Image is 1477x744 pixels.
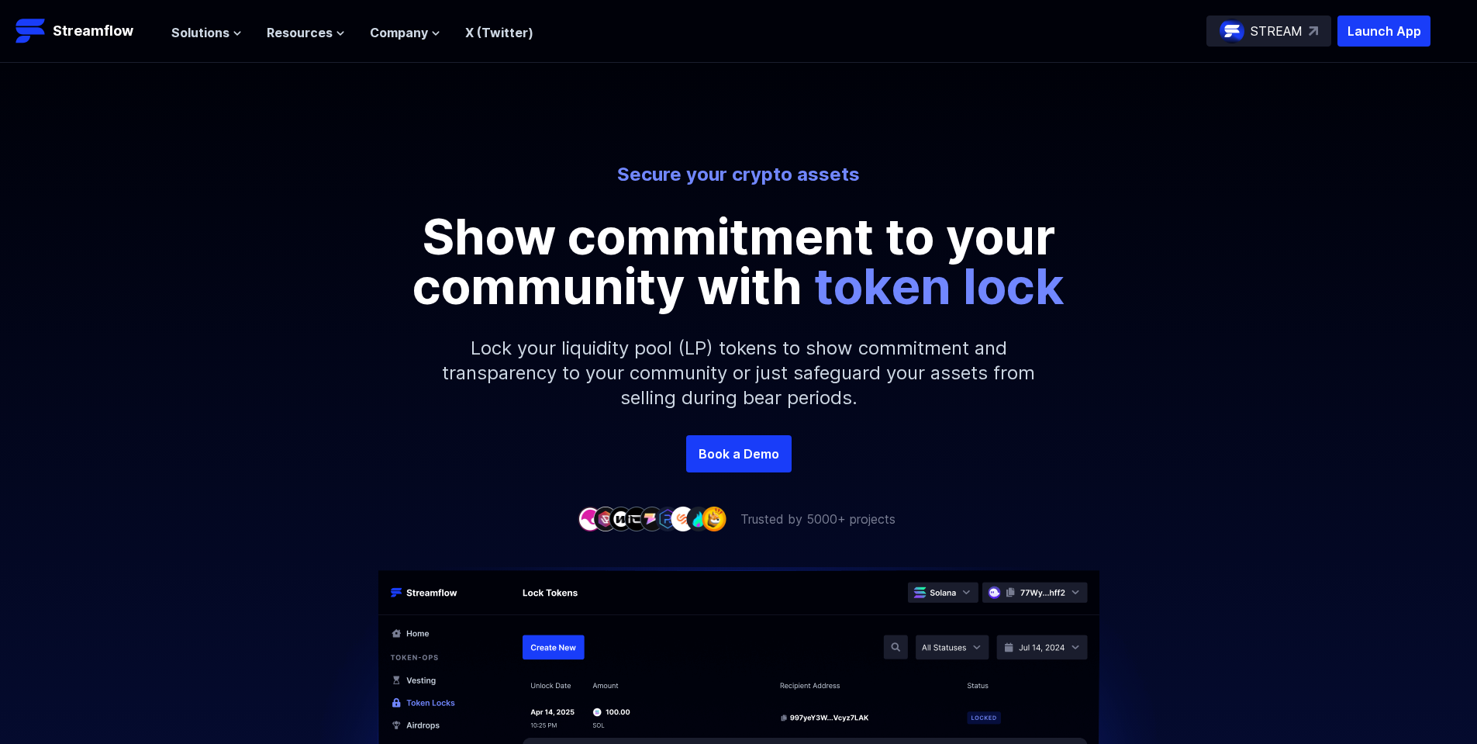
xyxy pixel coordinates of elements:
[1337,16,1430,47] button: Launch App
[593,507,618,531] img: company-2
[740,510,896,528] p: Trusted by 5000+ projects
[655,507,680,531] img: company-6
[578,507,602,531] img: company-1
[702,507,726,531] img: company-9
[1220,19,1244,43] img: streamflow-logo-circle.png
[671,507,695,531] img: company-7
[16,16,156,47] a: Streamflow
[370,23,428,42] span: Company
[686,507,711,531] img: company-8
[267,23,333,42] span: Resources
[465,25,533,40] a: X (Twitter)
[53,20,133,42] p: Streamflow
[609,507,633,531] img: company-3
[1309,26,1318,36] img: top-right-arrow.svg
[390,212,1088,311] p: Show commitment to your community with
[267,23,345,42] button: Resources
[370,23,440,42] button: Company
[624,507,649,531] img: company-4
[405,311,1072,435] p: Lock your liquidity pool (LP) tokens to show commitment and transparency to your community or jus...
[309,162,1168,187] p: Secure your crypto assets
[814,256,1065,316] span: token lock
[171,23,242,42] button: Solutions
[686,435,792,472] a: Book a Demo
[16,16,47,47] img: Streamflow Logo
[171,23,229,42] span: Solutions
[1206,16,1331,47] a: STREAM
[1251,22,1303,40] p: STREAM
[640,507,664,531] img: company-5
